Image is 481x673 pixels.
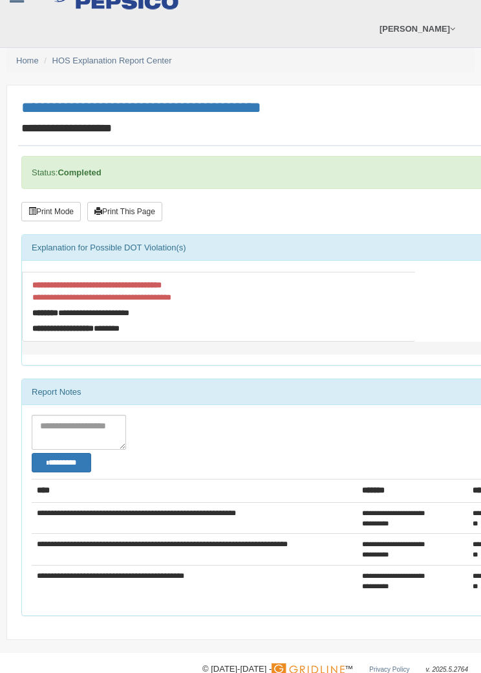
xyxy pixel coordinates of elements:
a: [PERSON_NAME] [373,11,462,48]
a: Home [16,56,39,66]
button: Change Filter Options [32,454,91,473]
button: Print Mode [21,203,81,222]
button: Print This Page [87,203,162,222]
a: HOS Explanation Report Center [52,56,172,66]
strong: Completed [58,168,101,178]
